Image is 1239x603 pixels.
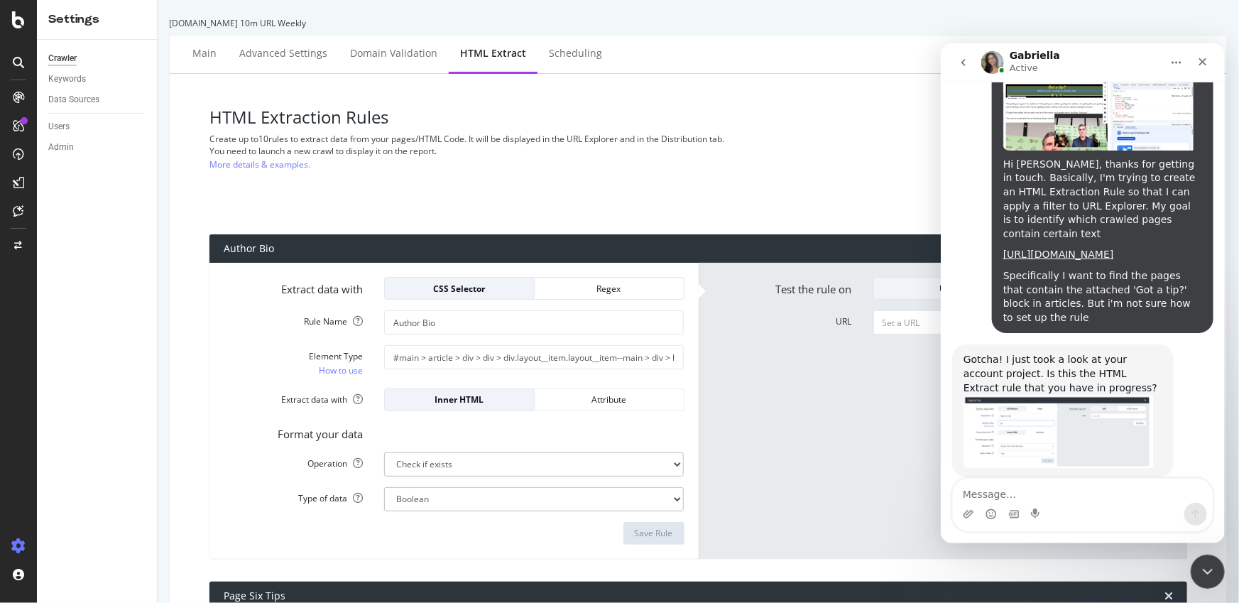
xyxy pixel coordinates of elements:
[48,11,146,28] div: Settings
[549,46,602,60] div: Scheduling
[224,350,363,362] div: Element Type
[62,226,261,281] div: Specifically I want to find the pages that contain the attached 'Got a tip?' block in articles. B...
[213,389,373,406] label: Extract data with
[224,589,285,603] div: Page Six Tips
[546,393,672,406] div: Attribute
[244,460,266,482] button: Send a message…
[635,527,673,539] div: Save Rule
[48,72,86,87] div: Keywords
[384,345,684,369] input: CSS Expression
[384,277,535,300] button: CSS Selector
[169,17,1228,29] div: [DOMAIN_NAME] 10m URL Weekly
[48,92,147,107] a: Data Sources
[224,241,274,256] div: Author Bio
[546,283,672,295] div: Regex
[62,205,173,217] a: [URL][DOMAIN_NAME]
[885,283,1012,295] div: URL
[873,277,1024,300] button: URL
[941,43,1225,543] iframe: Intercom live chat
[350,46,437,60] div: Domain Validation
[239,46,327,60] div: Advanced Settings
[1164,590,1173,602] div: times
[48,119,147,134] a: Users
[213,487,373,504] label: Type of data
[67,465,79,477] button: Gif picker
[702,310,863,327] label: URL
[319,363,363,378] a: How to use
[213,422,373,442] label: Format your data
[209,108,853,126] h3: HTML Extraction Rules
[11,301,273,465] div: Gabriella says…
[209,133,853,145] div: Create up to 10 rules to extract data from your pages/HTML Code. It will be displayed in the URL ...
[384,389,535,411] button: Inner HTML
[1191,555,1225,589] iframe: Intercom live chat
[213,310,373,327] label: Rule Name
[535,389,684,411] button: Attribute
[623,522,684,545] button: Save Rule
[192,46,217,60] div: Main
[702,277,863,297] label: Test the rule on
[11,301,233,434] div: Gotcha! I just took a look at your account project. Is this the HTML Extract rule that you have i...
[48,72,147,87] a: Keywords
[48,51,147,66] a: Crawler
[12,435,272,460] textarea: Message…
[396,283,523,295] div: CSS Selector
[209,145,853,157] div: You need to launch a new crawl to display it on the report.
[48,92,99,107] div: Data Sources
[535,277,684,300] button: Regex
[48,119,70,134] div: Users
[48,140,74,155] div: Admin
[62,114,261,198] div: Hi [PERSON_NAME], thanks for getting in touch. Basically, I'm trying to create an HTML Extraction...
[213,452,373,469] label: Operation
[48,51,77,66] div: Crawler
[22,465,33,477] button: Upload attachment
[209,157,310,172] a: More details & examples.
[23,310,222,352] div: Gotcha! I just took a look at your account project. Is this the HTML Extract rule that you have i...
[873,310,1173,335] input: Set a URL
[48,140,147,155] a: Admin
[460,46,526,60] div: HTML Extract
[90,465,102,477] button: Start recording
[384,310,684,335] input: Provide a name
[45,465,56,477] button: Emoji picker
[396,393,523,406] div: Inner HTML
[213,277,373,297] label: Extract data with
